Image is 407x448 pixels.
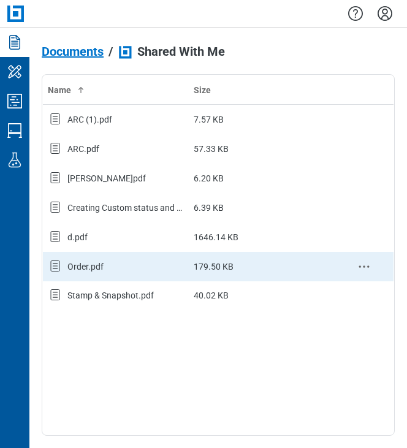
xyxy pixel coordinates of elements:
span: Documents [42,45,104,58]
svg: Labs [5,150,25,170]
div: ARC (1).pdf [67,113,112,126]
td: 6.20 KB [189,164,335,193]
span: Shared With Me [137,45,225,58]
button: context-menu [357,259,371,274]
button: Settings [375,3,395,24]
svg: Documents [5,32,25,52]
div: Order.pdf [67,260,104,273]
svg: Studio Sessions [5,121,25,140]
div: / [108,45,113,58]
div: Creating Custom status and not appying on any markup.pdf [67,202,184,214]
div: Size [194,84,330,96]
table: bb-data-table [42,75,394,311]
svg: Studio Projects [5,91,25,111]
td: 40.02 KB [189,281,335,311]
td: 1646.14 KB [189,222,335,252]
td: 57.33 KB [189,134,335,164]
td: 6.39 KB [189,193,335,222]
div: [PERSON_NAME]pdf [67,172,146,184]
div: d.pdf [67,231,88,243]
td: 179.50 KB [189,252,335,281]
svg: My Workspace [5,62,25,82]
div: ARC.pdf [67,143,99,155]
div: Name [48,84,184,96]
td: 7.57 KB [189,105,335,134]
div: Stamp & Snapshot.pdf [67,289,154,302]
